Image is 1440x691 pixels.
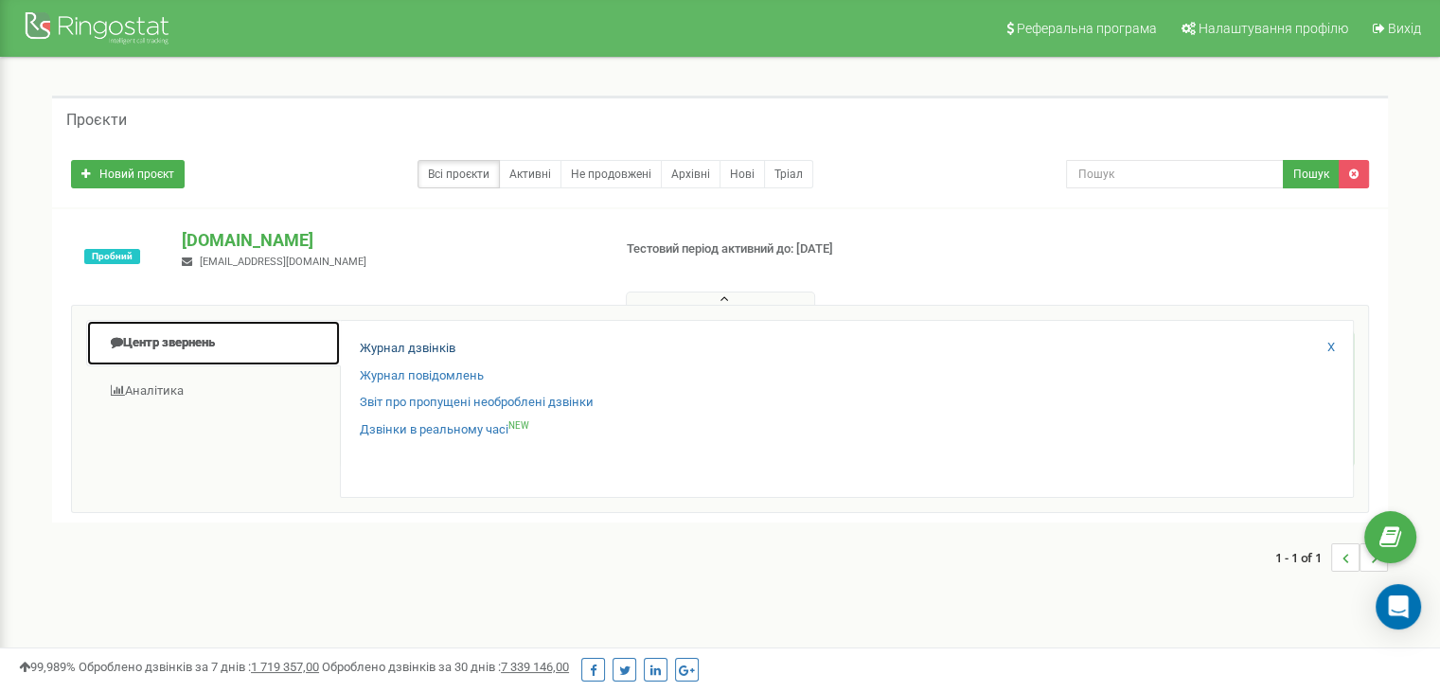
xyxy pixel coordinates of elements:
a: Тріал [764,160,813,188]
span: 99,989% [19,660,76,674]
a: Всі проєкти [418,160,500,188]
span: Реферальна програма [1017,21,1157,36]
a: Новий проєкт [71,160,185,188]
a: Активні [499,160,561,188]
a: Журнал повідомлень [360,367,484,385]
span: Налаштування профілю [1199,21,1348,36]
a: Нові [720,160,765,188]
a: Не продовжені [560,160,662,188]
a: Звіт про пропущені необроблені дзвінки [360,394,594,412]
p: Тестовий період активний до: [DATE] [627,240,930,258]
input: Пошук [1066,160,1284,188]
span: [EMAIL_ADDRESS][DOMAIN_NAME] [200,256,366,268]
a: Журнал дзвінків [360,340,455,358]
nav: ... [1275,524,1388,591]
span: Вихід [1388,21,1421,36]
a: Аналiтика [86,368,341,415]
a: Центр звернень [86,320,341,366]
u: 7 339 146,00 [501,660,569,674]
sup: NEW [508,420,529,431]
div: Open Intercom Messenger [1376,584,1421,629]
a: X [1327,339,1335,357]
span: Оброблено дзвінків за 7 днів : [79,660,319,674]
button: Пошук [1283,160,1340,188]
p: [DOMAIN_NAME] [182,228,596,253]
span: Оброблено дзвінків за 30 днів : [322,660,569,674]
span: 1 - 1 of 1 [1275,543,1331,572]
span: Пробний [84,249,140,264]
h5: Проєкти [66,112,127,129]
a: Архівні [661,160,720,188]
a: Дзвінки в реальному часіNEW [360,421,529,439]
u: 1 719 357,00 [251,660,319,674]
